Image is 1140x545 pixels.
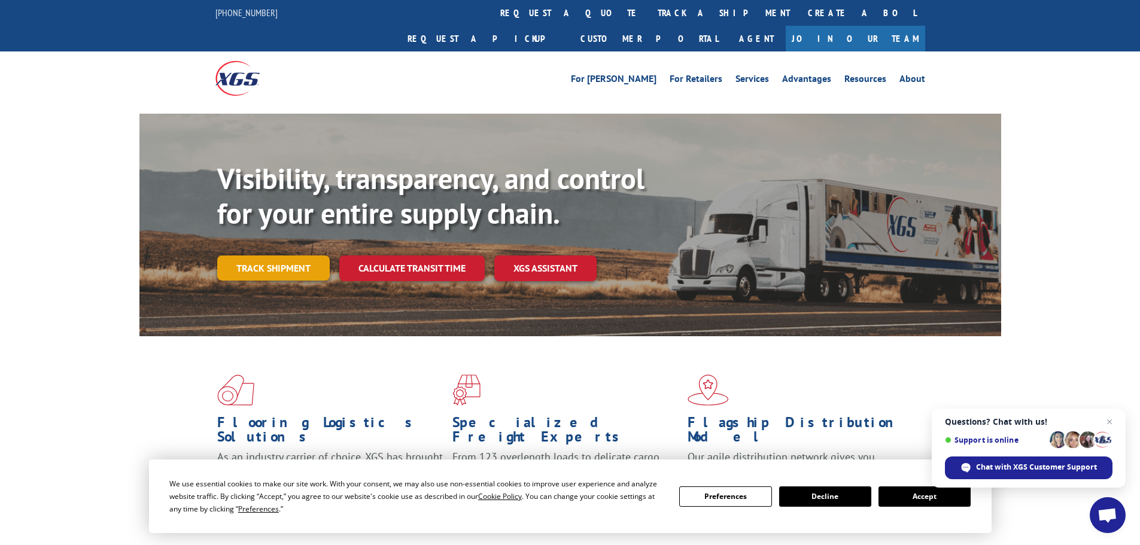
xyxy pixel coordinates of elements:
a: For Retailers [670,74,722,87]
div: Cookie Consent Prompt [149,459,992,533]
h1: Flagship Distribution Model [688,415,914,450]
a: Resources [844,74,886,87]
a: About [899,74,925,87]
div: We use essential cookies to make our site work. With your consent, we may also use non-essential ... [169,477,665,515]
a: Advantages [782,74,831,87]
a: Join Our Team [786,26,925,51]
span: Cookie Policy [478,491,522,501]
img: xgs-icon-focused-on-flooring-red [452,375,481,406]
p: From 123 overlength loads to delicate cargo, our experienced staff knows the best way to move you... [452,450,679,503]
h1: Specialized Freight Experts [452,415,679,450]
button: Decline [779,486,871,507]
img: xgs-icon-flagship-distribution-model-red [688,375,729,406]
a: XGS ASSISTANT [494,255,597,281]
span: Support is online [945,436,1045,444]
span: Chat with XGS Customer Support [945,456,1112,479]
span: As an industry carrier of choice, XGS has brought innovation and dedication to flooring logistics... [217,450,443,492]
span: Chat with XGS Customer Support [976,462,1097,473]
span: Our agile distribution network gives you nationwide inventory management on demand. [688,450,908,478]
a: Agent [727,26,786,51]
img: xgs-icon-total-supply-chain-intelligence-red [217,375,254,406]
a: Calculate transit time [339,255,485,281]
span: Questions? Chat with us! [945,417,1112,427]
a: Track shipment [217,255,330,281]
span: Preferences [238,504,279,514]
a: Customer Portal [571,26,727,51]
button: Preferences [679,486,771,507]
a: For [PERSON_NAME] [571,74,656,87]
a: Open chat [1090,497,1126,533]
button: Accept [878,486,971,507]
a: Request a pickup [399,26,571,51]
b: Visibility, transparency, and control for your entire supply chain. [217,160,645,232]
a: Services [735,74,769,87]
h1: Flooring Logistics Solutions [217,415,443,450]
a: [PHONE_NUMBER] [215,7,278,19]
